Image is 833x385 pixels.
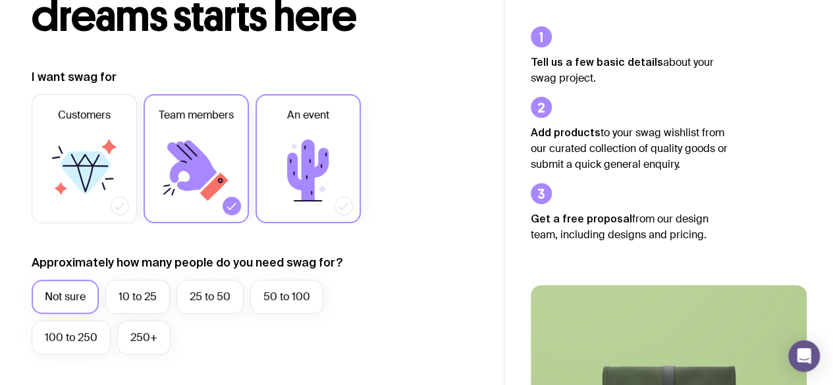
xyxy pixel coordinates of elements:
div: Open Intercom Messenger [788,340,820,372]
span: An event [287,107,329,123]
label: I want swag for [32,69,117,85]
p: from our design team, including designs and pricing. [531,211,728,243]
p: to your swag wishlist from our curated collection of quality goods or submit a quick general enqu... [531,124,728,172]
strong: Add products [531,126,601,138]
label: 50 to 100 [250,280,323,314]
p: about your swag project. [531,54,728,86]
label: Not sure [32,280,99,314]
span: Customers [58,107,111,123]
strong: Get a free proposal [531,213,632,224]
label: 100 to 250 [32,321,111,355]
label: 25 to 50 [176,280,244,314]
strong: Tell us a few basic details [531,56,663,68]
label: 250+ [117,321,171,355]
span: Team members [159,107,234,123]
label: 10 to 25 [105,280,170,314]
label: Approximately how many people do you need swag for? [32,255,343,270]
